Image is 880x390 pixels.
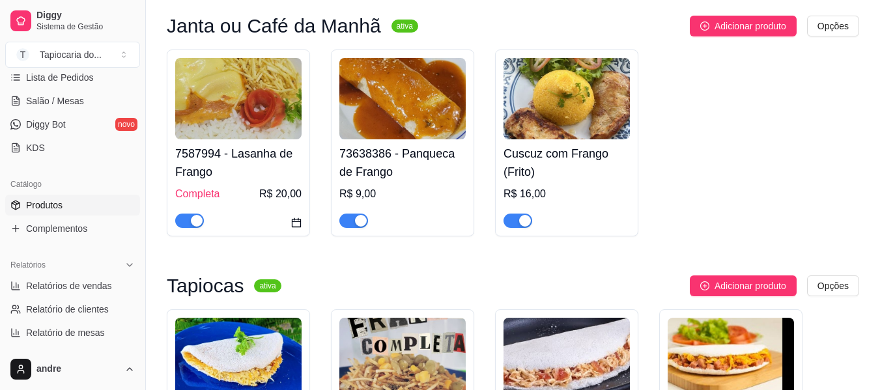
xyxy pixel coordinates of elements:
a: Relatório de mesas [5,322,140,343]
div: Catálogo [5,174,140,195]
h3: Tapiocas [167,278,244,294]
button: Adicionar produto [690,275,797,296]
span: plus-circle [700,21,709,31]
span: R$ 20,00 [259,186,302,202]
a: Relatórios de vendas [5,275,140,296]
div: Tapiocaria do ... [40,48,102,61]
span: Diggy [36,10,135,21]
a: Diggy Botnovo [5,114,140,135]
span: Produtos [26,199,63,212]
sup: ativa [391,20,418,33]
h4: 73638386 - Panqueca de Frango [339,145,466,181]
img: product-image [339,58,466,139]
span: andre [36,363,119,375]
img: product-image [504,58,630,139]
button: andre [5,354,140,385]
a: Salão / Mesas [5,91,140,111]
span: Relatório de clientes [26,303,109,316]
span: Relatório de mesas [26,326,105,339]
a: Complementos [5,218,140,239]
span: calendar [291,217,302,228]
span: KDS [26,141,45,154]
sup: ativa [254,279,281,292]
span: Diggy Bot [26,118,66,131]
button: Select a team [5,42,140,68]
h4: 7587994 - Lasanha de Frango [175,145,302,181]
span: Adicionar produto [715,19,786,33]
span: Completa [175,186,220,202]
span: Relatórios de vendas [26,279,112,292]
div: R$ 16,00 [504,186,630,202]
div: R$ 9,00 [339,186,466,202]
button: Opções [807,16,859,36]
a: Lista de Pedidos [5,67,140,88]
span: Adicionar produto [715,279,786,293]
a: Relatório de clientes [5,299,140,320]
span: Relatórios [10,260,46,270]
span: Opções [817,279,849,293]
a: Produtos [5,195,140,216]
a: KDS [5,137,140,158]
span: Salão / Mesas [26,94,84,107]
a: DiggySistema de Gestão [5,5,140,36]
h3: Janta ou Café da Manhã [167,18,381,34]
button: Adicionar produto [690,16,797,36]
span: Sistema de Gestão [36,21,135,32]
span: T [16,48,29,61]
button: Opções [807,275,859,296]
img: product-image [175,58,302,139]
span: Complementos [26,222,87,235]
h4: Cuscuz com Frango (Frito) [504,145,630,181]
a: Relatório de fidelidadenovo [5,346,140,367]
span: plus-circle [700,281,709,290]
span: Opções [817,19,849,33]
span: Lista de Pedidos [26,71,94,84]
